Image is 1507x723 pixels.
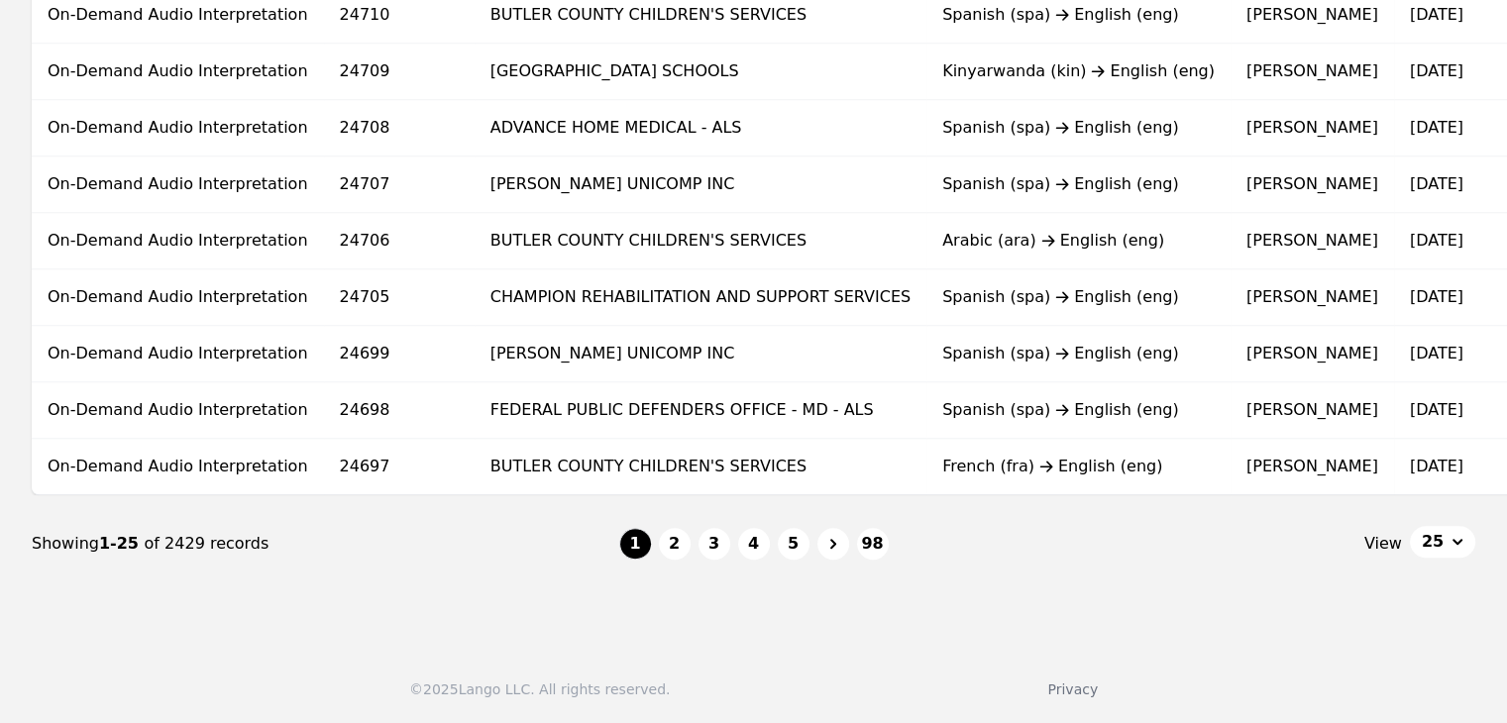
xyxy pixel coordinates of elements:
[324,382,475,439] td: 24698
[857,528,889,560] button: 98
[324,439,475,495] td: 24697
[324,269,475,326] td: 24705
[1410,400,1463,419] time: [DATE]
[942,59,1215,83] div: Kinyarwanda (kin) English (eng)
[475,156,926,213] td: [PERSON_NAME] UNICOMP INC
[32,269,324,326] td: On-Demand Audio Interpretation
[32,156,324,213] td: On-Demand Audio Interpretation
[32,532,619,556] div: Showing of 2429 records
[475,269,926,326] td: CHAMPION REHABILITATION AND SUPPORT SERVICES
[942,398,1215,422] div: Spanish (spa) English (eng)
[1231,100,1394,156] td: [PERSON_NAME]
[32,213,324,269] td: On-Demand Audio Interpretation
[32,382,324,439] td: On-Demand Audio Interpretation
[475,326,926,382] td: [PERSON_NAME] UNICOMP INC
[942,285,1215,309] div: Spanish (spa) English (eng)
[32,439,324,495] td: On-Demand Audio Interpretation
[475,44,926,100] td: [GEOGRAPHIC_DATA] SCHOOLS
[1231,439,1394,495] td: [PERSON_NAME]
[1410,344,1463,362] time: [DATE]
[1410,287,1463,306] time: [DATE]
[1231,269,1394,326] td: [PERSON_NAME]
[475,100,926,156] td: ADVANCE HOME MEDICAL - ALS
[475,382,926,439] td: FEDERAL PUBLIC DEFENDERS OFFICE - MD - ALS
[324,44,475,100] td: 24709
[1422,530,1444,554] span: 25
[32,100,324,156] td: On-Demand Audio Interpretation
[32,44,324,100] td: On-Demand Audio Interpretation
[699,528,730,560] button: 3
[1410,118,1463,137] time: [DATE]
[324,213,475,269] td: 24706
[475,439,926,495] td: BUTLER COUNTY CHILDREN'S SERVICES
[1410,526,1475,558] button: 25
[942,3,1215,27] div: Spanish (spa) English (eng)
[942,229,1215,253] div: Arabic (ara) English (eng)
[1231,44,1394,100] td: [PERSON_NAME]
[942,342,1215,365] div: Spanish (spa) English (eng)
[1231,382,1394,439] td: [PERSON_NAME]
[99,534,145,553] span: 1-25
[1231,156,1394,213] td: [PERSON_NAME]
[32,495,1475,592] nav: Page navigation
[1047,681,1098,697] a: Privacy
[659,528,691,560] button: 2
[778,528,809,560] button: 5
[1364,532,1402,556] span: View
[32,326,324,382] td: On-Demand Audio Interpretation
[1410,174,1463,193] time: [DATE]
[942,455,1215,478] div: French (fra) English (eng)
[738,528,770,560] button: 4
[324,156,475,213] td: 24707
[409,679,670,699] div: © 2025 Lango LLC. All rights reserved.
[942,116,1215,140] div: Spanish (spa) English (eng)
[1410,231,1463,250] time: [DATE]
[1231,326,1394,382] td: [PERSON_NAME]
[942,172,1215,196] div: Spanish (spa) English (eng)
[1410,457,1463,475] time: [DATE]
[324,326,475,382] td: 24699
[1410,5,1463,24] time: [DATE]
[475,213,926,269] td: BUTLER COUNTY CHILDREN'S SERVICES
[1231,213,1394,269] td: [PERSON_NAME]
[324,100,475,156] td: 24708
[1410,61,1463,80] time: [DATE]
